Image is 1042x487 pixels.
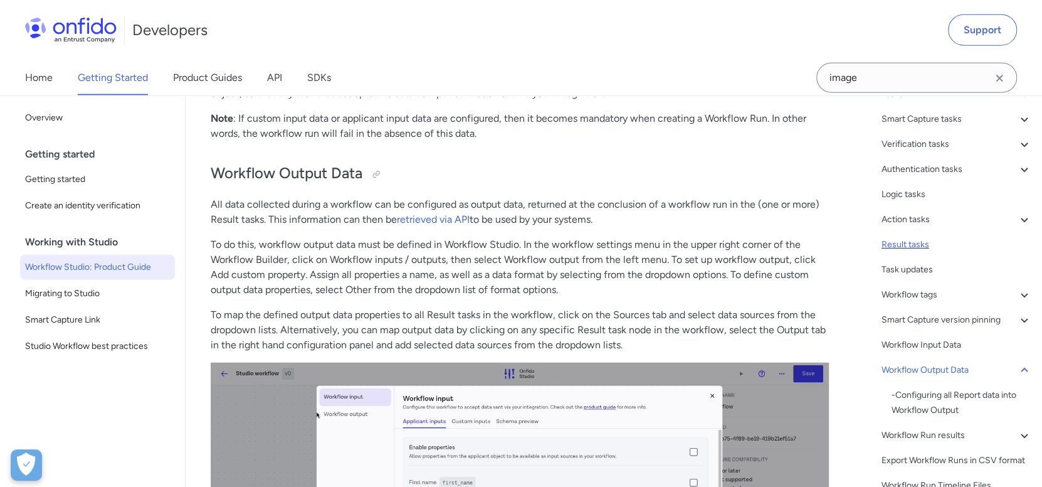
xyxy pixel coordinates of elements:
[20,167,175,192] a: Getting started
[132,20,208,40] h1: Developers
[20,281,175,306] a: Migrating to Studio
[20,193,175,218] a: Create an identity verification
[881,262,1032,277] a: Task updates
[25,286,170,301] span: Migrating to Studio
[892,388,1032,418] a: -Configuring all Report data into Workflow Output
[211,197,829,227] p: All data collected during a workflow can be configured as output data, returned at the conclusion...
[11,449,42,481] div: Cookie Preferences
[892,388,1032,418] div: - Configuring all Report data into Workflow Output
[881,363,1032,378] a: Workflow Output Data
[25,260,170,275] span: Workflow Studio: Product Guide
[25,110,170,126] span: Overview
[211,111,829,141] p: : If custom input data or applicant input data are configured, then it becomes mandatory when cre...
[25,198,170,213] span: Create an identity verification
[881,212,1032,227] a: Action tasks
[173,60,242,95] a: Product Guides
[20,255,175,280] a: Workflow Studio: Product Guide
[20,105,175,131] a: Overview
[20,334,175,359] a: Studio Workflow best practices
[25,230,180,255] div: Working with Studio
[211,237,829,297] p: To do this, workflow output data must be defined in Workflow Studio. In the workflow settings men...
[881,428,1032,443] a: Workflow Run results
[267,60,282,95] a: API
[25,339,170,354] span: Studio Workflow best practices
[881,137,1032,152] a: Verification tasks
[25,60,53,95] a: Home
[25,172,170,187] span: Getting started
[816,63,1017,93] input: Onfido search input field
[881,112,1032,127] a: Smart Capture tasks
[11,449,42,481] button: Open Preferences
[78,60,148,95] a: Getting Started
[881,237,1032,252] a: Result tasks
[948,14,1017,46] a: Support
[881,338,1032,353] a: Workflow Input Data
[992,71,1007,86] svg: Clear search field button
[881,313,1032,328] a: Smart Capture version pinning
[211,163,829,185] h2: Workflow Output Data
[25,142,180,167] div: Getting started
[211,308,829,353] p: To map the defined output data properties to all Result tasks in the workflow, click on the Sourc...
[881,287,1032,302] a: Workflow tags
[881,187,1032,202] a: Logic tasks
[881,453,1032,468] a: Export Workflow Runs in CSV format
[20,308,175,333] a: Smart Capture Link
[881,162,1032,177] a: Authentication tasks
[25,313,170,328] span: Smart Capture Link
[397,213,470,225] a: retrieved via API
[211,112,233,124] strong: Note
[307,60,331,95] a: SDKs
[25,18,117,43] img: Onfido Logo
